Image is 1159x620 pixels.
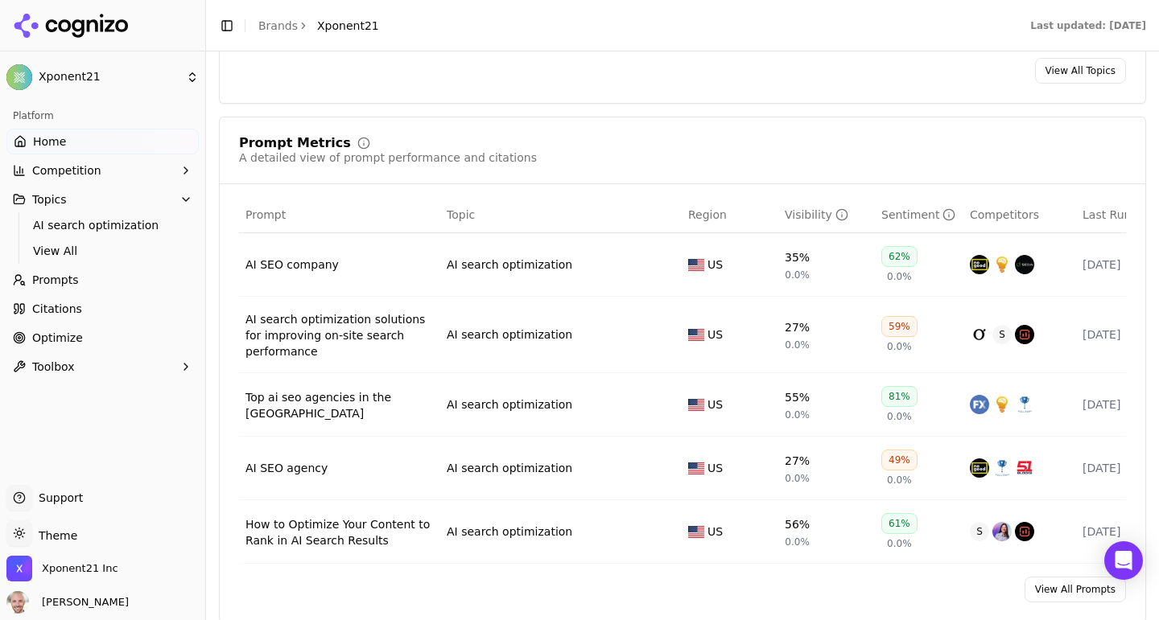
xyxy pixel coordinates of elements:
img: ipullrank [992,458,1012,478]
span: US [707,257,723,273]
span: S [970,522,989,541]
div: 81% [881,386,918,407]
img: smartsites [992,395,1012,414]
th: Competitors [963,197,1076,233]
span: US [707,460,723,476]
img: seo.ai [1015,255,1034,274]
div: [DATE] [1083,257,1158,273]
a: Brands [258,19,298,32]
a: AI search optimization [447,396,572,413]
span: US [707,326,723,343]
div: Visibility [785,207,848,223]
span: Xponent21 [39,70,179,84]
div: [DATE] [1083,460,1158,476]
div: Prompt Metrics [239,137,351,150]
img: webfx [970,395,989,414]
div: Open Intercom Messenger [1104,541,1143,580]
div: Platform [6,103,199,129]
button: Open user button [6,591,129,614]
span: Home [33,133,66,150]
a: Prompts [6,267,199,293]
a: AI search optimization [447,326,572,343]
a: AI search optimization [447,524,572,540]
img: surferseo [1015,325,1034,344]
span: View All [33,243,173,259]
span: 0.0% [887,340,912,353]
div: [DATE] [1083,524,1158,540]
span: 0.0% [785,339,810,351]
div: 27% [785,453,810,469]
img: ipullrank [1015,395,1034,414]
img: smartsites [992,255,1012,274]
span: Competitors [970,207,1039,223]
div: 49% [881,450,918,470]
span: 0.0% [887,474,912,487]
a: Citations [6,296,199,322]
span: Competition [32,162,101,179]
div: AI search optimization solutions for improving on-site search performance [245,311,434,359]
span: 0.0% [785,472,810,485]
div: 27% [785,319,810,335]
button: Competition [6,158,199,183]
img: Will Melton [6,591,29,614]
nav: breadcrumb [258,18,379,34]
span: 0.0% [887,410,912,423]
img: nogood [970,255,989,274]
div: A detailed view of prompt performance and citations [239,150,537,166]
span: US [707,396,723,413]
div: 62% [881,246,918,267]
span: Support [32,490,83,506]
div: Sentiment [881,207,955,223]
div: 35% [785,249,810,265]
a: AI SEO agency [245,460,434,476]
a: AI search optimization [447,257,572,273]
span: US [707,524,723,540]
span: AI search optimization [33,217,173,233]
button: Topics [6,187,199,212]
span: Prompt [245,207,286,223]
th: Prompt [239,197,440,233]
span: 0.0% [785,536,810,548]
img: nogood [970,458,989,478]
span: Citations [32,301,82,317]
span: Xponent21 [317,18,379,34]
span: [PERSON_NAME] [35,595,129,610]
span: Theme [32,529,77,542]
div: Last updated: [DATE] [1030,19,1146,32]
a: View All Topics [1035,58,1126,84]
a: Optimize [6,325,199,351]
span: 0.0% [785,409,810,421]
img: US flag [688,259,704,271]
div: 61% [881,513,918,534]
button: Open organization switcher [6,556,118,581]
img: 51blocks [1015,458,1034,478]
div: AI search optimization [447,460,572,476]
button: Toolbox [6,354,199,380]
a: View All Prompts [1025,577,1126,602]
div: 56% [785,516,810,532]
img: US flag [688,462,704,474]
div: 55% [785,389,810,405]
img: Xponent21 Inc [6,556,32,581]
span: 0.0% [887,270,912,283]
span: Last Run [1083,207,1131,223]
span: 0.0% [887,537,912,550]
th: Topic [440,197,682,233]
span: S [992,325,1012,344]
a: Top ai seo agencies in the [GEOGRAPHIC_DATA] [245,389,434,421]
img: omniscient digital [970,325,989,344]
th: Region [682,197,778,233]
a: AI SEO company [245,257,434,273]
img: Xponent21 [6,64,32,90]
a: View All [27,240,179,262]
a: How to Optimize Your Content to Rank in AI Search Results [245,516,434,548]
img: aleyda solis [992,522,1012,541]
img: US flag [688,329,704,341]
span: Prompts [32,272,79,288]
